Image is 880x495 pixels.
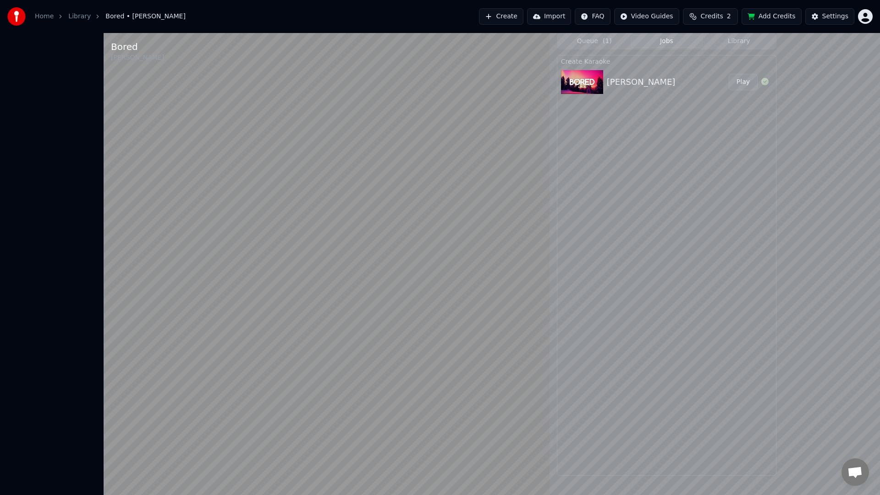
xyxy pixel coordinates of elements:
[805,8,854,25] button: Settings
[111,53,164,62] div: [PERSON_NAME]
[603,37,612,46] span: ( 1 )
[111,40,164,53] div: Bored
[700,12,723,21] span: Credits
[35,12,186,21] nav: breadcrumb
[742,8,802,25] button: Add Credits
[35,12,54,21] a: Home
[822,12,848,21] div: Settings
[729,74,758,90] button: Play
[105,12,186,21] span: Bored • [PERSON_NAME]
[727,12,731,21] span: 2
[557,55,776,66] div: Create Karaoke
[703,35,775,48] button: Library
[527,8,571,25] button: Import
[479,8,523,25] button: Create
[631,35,703,48] button: Jobs
[68,12,91,21] a: Library
[7,7,26,26] img: youka
[683,8,738,25] button: Credits2
[575,8,610,25] button: FAQ
[607,76,676,88] div: [PERSON_NAME]
[841,458,869,486] div: Open chat
[614,8,679,25] button: Video Guides
[558,35,631,48] button: Queue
